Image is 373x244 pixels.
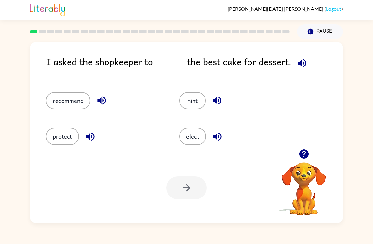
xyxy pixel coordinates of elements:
[297,24,343,39] button: Pause
[47,54,343,79] div: I asked the shopkeeper to the best cake for dessert.
[228,6,324,12] span: [PERSON_NAME][DATE] [PERSON_NAME]
[30,3,65,16] img: Literably
[179,92,206,109] button: hint
[46,128,79,145] button: protect
[272,153,335,216] video: Your browser must support playing .mp4 files to use Literably. Please try using another browser.
[46,92,90,109] button: recommend
[179,128,206,145] button: elect
[228,6,343,12] div: ( )
[326,6,341,12] a: Logout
